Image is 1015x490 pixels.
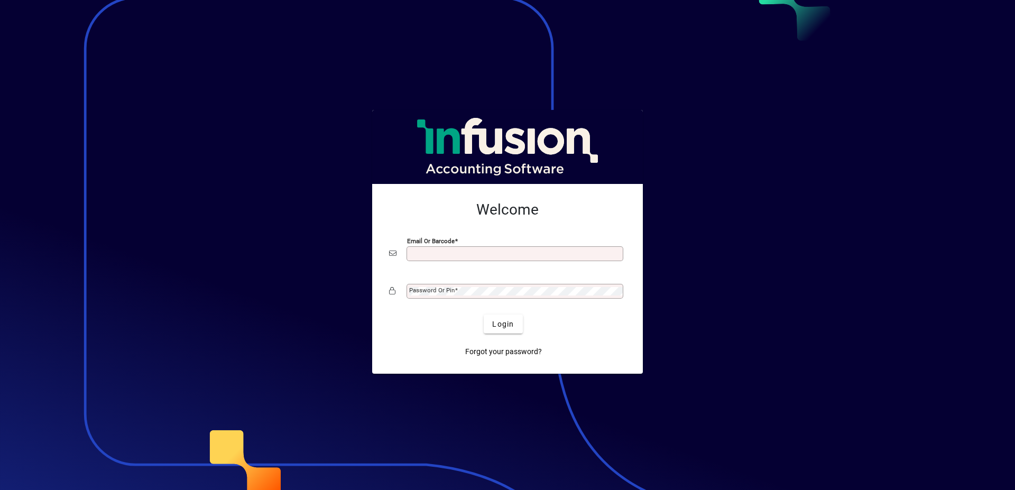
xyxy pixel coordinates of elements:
[389,201,626,219] h2: Welcome
[409,286,455,294] mat-label: Password or Pin
[465,346,542,357] span: Forgot your password?
[484,315,522,334] button: Login
[492,319,514,330] span: Login
[407,237,455,245] mat-label: Email or Barcode
[461,342,546,361] a: Forgot your password?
